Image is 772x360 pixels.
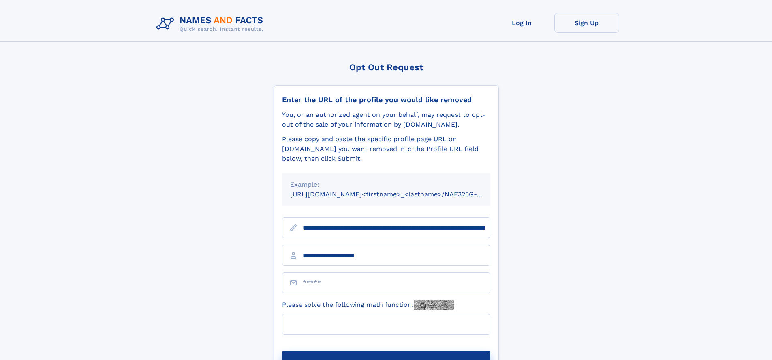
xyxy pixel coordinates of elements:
[274,62,499,72] div: Opt Out Request
[290,180,482,190] div: Example:
[490,13,554,33] a: Log In
[290,190,506,198] small: [URL][DOMAIN_NAME]<firstname>_<lastname>/NAF325G-xxxxxxxx
[153,13,270,35] img: Logo Names and Facts
[282,134,490,164] div: Please copy and paste the specific profile page URL on [DOMAIN_NAME] you want removed into the Pr...
[282,110,490,129] div: You, or an authorized agent on your behalf, may request to opt-out of the sale of your informatio...
[282,300,454,310] label: Please solve the following math function:
[554,13,619,33] a: Sign Up
[282,95,490,104] div: Enter the URL of the profile you would like removed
